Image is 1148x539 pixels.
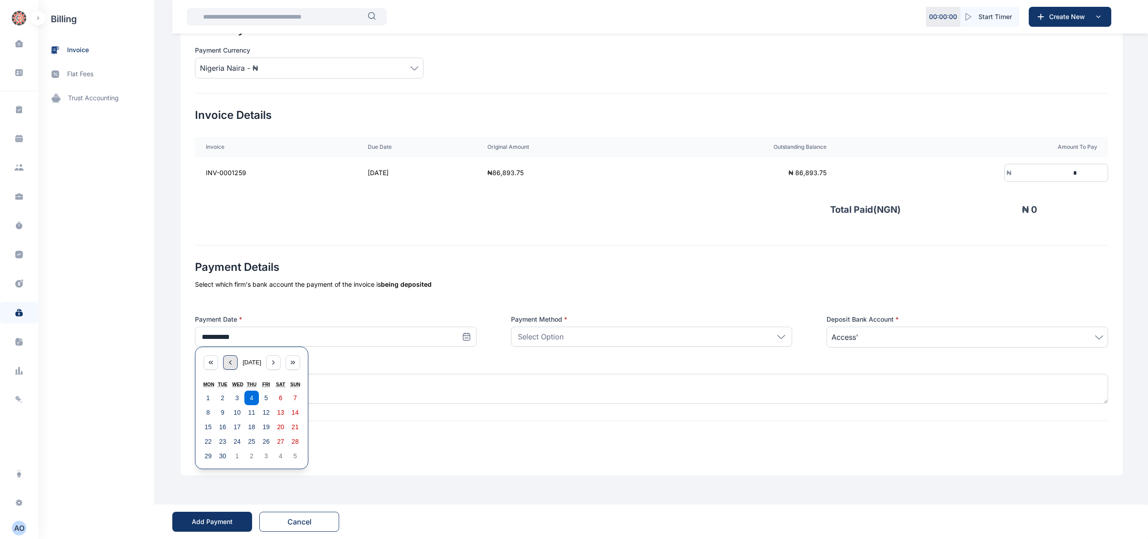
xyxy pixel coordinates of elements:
[38,38,154,62] a: invoice
[172,512,252,532] button: Add Payment
[960,7,1019,27] button: Start Timer
[477,157,642,189] td: ₦ 86,893.75
[263,438,270,445] abbr: 26 September 2025
[230,449,244,463] button: 1 October 2025
[248,409,255,416] abbr: 11 September 2025
[837,137,1108,157] th: Amount To Pay
[279,452,282,460] abbr: 4 October 2025
[290,382,300,387] abbr: Sunday
[215,405,230,420] button: 9 September 2025
[230,405,244,420] button: 10 September 2025
[357,157,476,189] td: [DATE]
[248,438,255,445] abbr: 25 September 2025
[235,394,239,402] abbr: 3 September 2025
[259,420,273,434] button: 19 September 2025
[264,452,268,460] abbr: 3 October 2025
[273,449,288,463] button: 4 October 2025
[244,420,259,434] button: 18 September 2025
[381,280,432,288] span: being deposited
[232,382,243,387] abbr: Wednesday
[206,409,210,416] abbr: 8 September 2025
[201,449,215,463] button: 29 September 2025
[1005,168,1012,177] div: ₦
[38,62,154,86] a: flat fees
[244,405,259,420] button: 11 September 2025
[292,423,299,431] abbr: 21 September 2025
[250,394,253,402] abbr: 4 September 2025
[1046,12,1093,21] span: Create New
[259,512,339,532] button: Cancel
[273,391,288,405] button: 6 September 2025
[642,137,837,157] th: Outstanding Balance
[195,157,357,189] td: INV-0001259
[273,434,288,449] button: 27 September 2025
[215,420,230,434] button: 16 September 2025
[204,452,212,460] abbr: 29 September 2025
[247,382,257,387] abbr: Thursday
[233,438,241,445] abbr: 24 September 2025
[201,405,215,420] button: 8 September 2025
[277,423,284,431] abbr: 20 September 2025
[221,409,224,416] abbr: 9 September 2025
[206,394,210,402] abbr: 1 September 2025
[5,521,33,535] button: AO
[292,409,299,416] abbr: 14 September 2025
[263,423,270,431] abbr: 19 September 2025
[288,434,302,449] button: 28 September 2025
[978,12,1012,21] span: Start Timer
[215,449,230,463] button: 30 September 2025
[273,405,288,420] button: 13 September 2025
[292,438,299,445] abbr: 28 September 2025
[219,423,226,431] abbr: 16 September 2025
[357,137,476,157] th: Due Date
[642,157,837,189] td: ₦ 86,893.75
[277,438,284,445] abbr: 27 September 2025
[827,315,899,324] span: Deposit Bank Account
[215,391,230,405] button: 2 September 2025
[219,452,226,460] abbr: 30 September 2025
[259,391,273,405] button: 5 September 2025
[262,382,270,387] abbr: Friday
[263,409,270,416] abbr: 12 September 2025
[12,521,26,535] button: AO
[67,45,89,55] span: invoice
[901,203,1037,216] p: ₦ 0
[244,391,259,405] button: 4 September 2025
[233,409,241,416] abbr: 10 September 2025
[264,394,268,402] abbr: 5 September 2025
[230,420,244,434] button: 17 September 2025
[195,108,1108,122] h2: Invoice Details
[832,332,858,343] span: Access'
[204,423,212,431] abbr: 15 September 2025
[288,449,302,463] button: 5 October 2025
[38,86,154,110] a: trust accounting
[259,405,273,420] button: 12 September 2025
[233,423,241,431] abbr: 17 September 2025
[518,331,564,342] p: Select Option
[259,434,273,449] button: 26 September 2025
[195,137,357,157] th: Invoice
[215,434,230,449] button: 23 September 2025
[219,438,226,445] abbr: 23 September 2025
[201,391,215,405] button: 1 September 2025
[244,449,259,463] button: 2 October 2025
[195,260,1108,274] h2: Payment Details
[201,420,215,434] button: 15 September 2025
[276,382,285,387] abbr: Saturday
[248,423,255,431] abbr: 18 September 2025
[230,434,244,449] button: 24 September 2025
[279,394,282,402] abbr: 6 September 2025
[293,452,297,460] abbr: 5 October 2025
[288,405,302,420] button: 14 September 2025
[195,362,1108,371] label: Notes
[511,315,793,324] label: Payment Method
[204,438,212,445] abbr: 22 September 2025
[259,449,273,463] button: 3 October 2025
[273,420,288,434] button: 20 September 2025
[195,46,250,55] span: Payment Currency
[195,315,477,324] label: Payment Date
[203,382,214,387] abbr: Monday
[67,69,93,79] span: flat fees
[277,409,284,416] abbr: 13 September 2025
[218,382,227,387] abbr: Tuesday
